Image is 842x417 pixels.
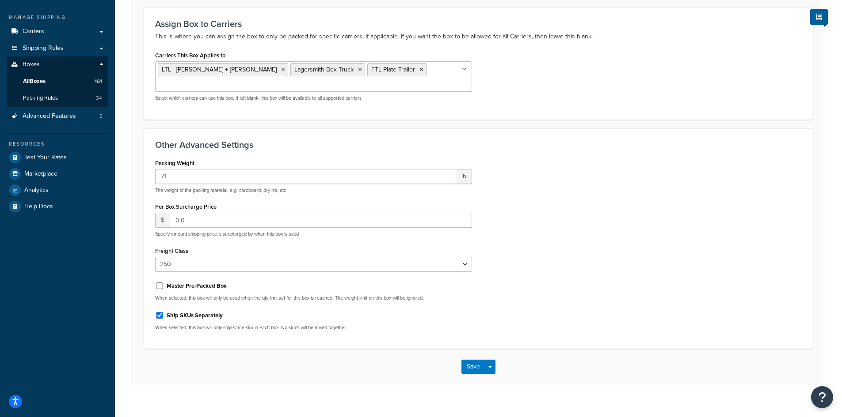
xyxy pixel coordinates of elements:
[810,9,828,25] button: Show Help Docs
[7,182,108,198] a: Analytics
[155,31,802,42] p: This is where you can assign the box to only be packed for specific carriers, if applicable. If y...
[155,95,472,101] p: Select which carriers can use this box. If left blank, this box will be available to all supporte...
[23,45,64,52] span: Shipping Rules
[7,108,108,124] a: Advanced Features3
[24,187,49,194] span: Analytics
[155,231,472,237] p: Specify amount shipping price is surcharged by when this box is used
[7,73,108,90] a: AllBoxes161
[23,61,40,68] span: Boxes
[461,360,485,374] button: Save
[7,56,108,73] a: Boxes
[155,52,225,59] label: Carriers This Box Applies to
[811,386,833,408] button: Open Resource Center
[23,28,44,35] span: Carriers
[155,203,217,210] label: Per Box Surcharge Price
[155,19,802,29] h3: Assign Box to Carriers
[7,40,108,56] a: Shipping Rules
[7,166,108,182] a: Marketplace
[7,23,108,40] a: Carriers
[7,140,108,148] div: Resources
[162,65,277,74] span: LTL - [PERSON_NAME] + [PERSON_NAME]
[155,140,802,150] h3: Other Advanced Settings
[24,203,53,210] span: Help Docs
[24,170,57,178] span: Marketplace
[155,324,472,331] p: When selected, this box will only ship same sku in each box. No sku's will be mixed together.
[7,56,108,107] li: Boxes
[96,94,102,102] span: 34
[95,78,102,85] span: 161
[167,282,227,290] label: Master Pre-Packed Box
[7,90,108,106] a: Packing Rules34
[155,160,194,166] label: Packing Weight
[167,312,223,319] label: Ship SKUs Separately
[7,90,108,106] li: Packing Rules
[456,169,472,184] span: lb
[23,113,76,120] span: Advanced Features
[23,94,58,102] span: Packing Rules
[23,78,46,85] span: All Boxes
[294,65,354,74] span: Lagersmith Box Truck
[99,113,103,120] span: 3
[24,154,67,162] span: Test Your Rates
[7,199,108,214] a: Help Docs
[7,108,108,124] li: Advanced Features
[155,295,472,301] p: When selected, this box will only be used when the qty limit set for this box is reached. The wei...
[155,248,188,254] label: Freight Class
[155,187,472,194] p: The weight of the packing material, e.g. cardboard, dry ice, etc
[371,65,415,74] span: FTL Plate Trailer
[7,150,108,165] a: Test Your Rates
[7,14,108,21] div: Manage Shipping
[155,213,170,228] span: $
